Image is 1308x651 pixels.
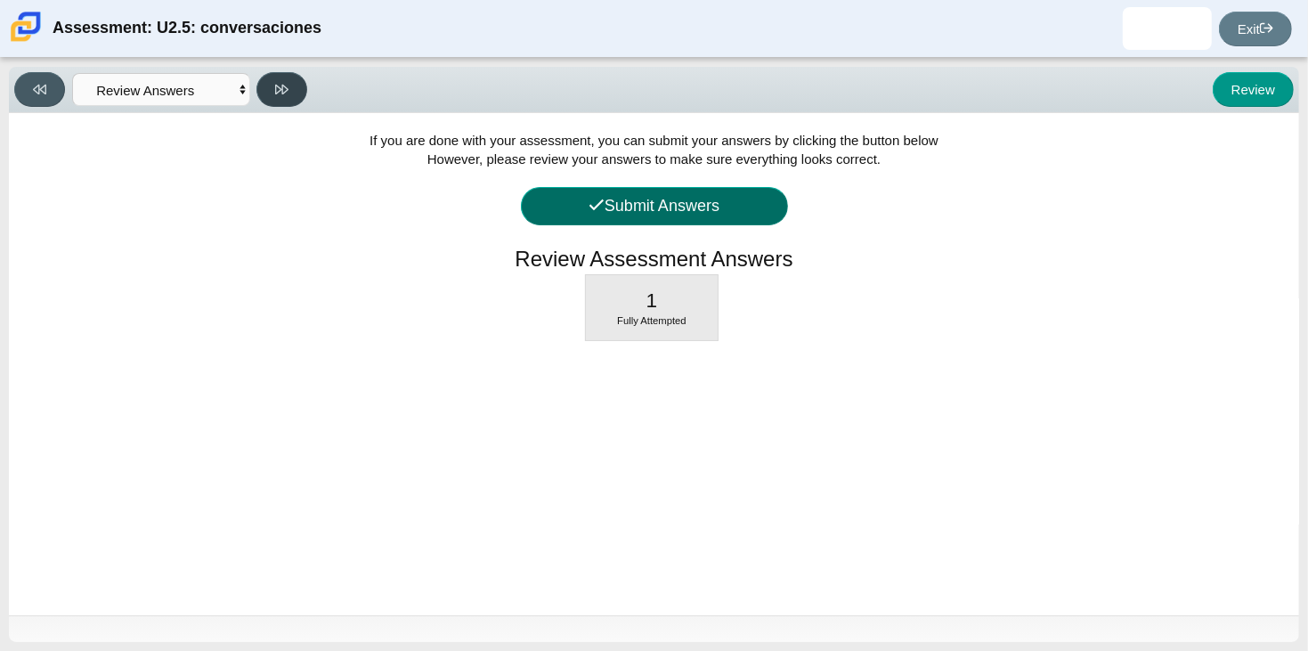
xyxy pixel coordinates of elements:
[7,33,45,48] a: Carmen School of Science & Technology
[7,8,45,45] img: Carmen School of Science & Technology
[370,133,938,167] span: If you are done with your assessment, you can submit your answers by clicking the button below Ho...
[646,289,658,312] span: 1
[53,7,321,50] div: Assessment: U2.5: conversaciones
[1219,12,1292,46] a: Exit
[521,187,788,225] button: Submit Answers
[617,315,686,326] span: Fully Attempted
[1213,72,1294,107] button: Review
[515,244,792,274] h1: Review Assessment Answers
[1153,14,1182,43] img: juan.cruzmontes.3ObhQi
